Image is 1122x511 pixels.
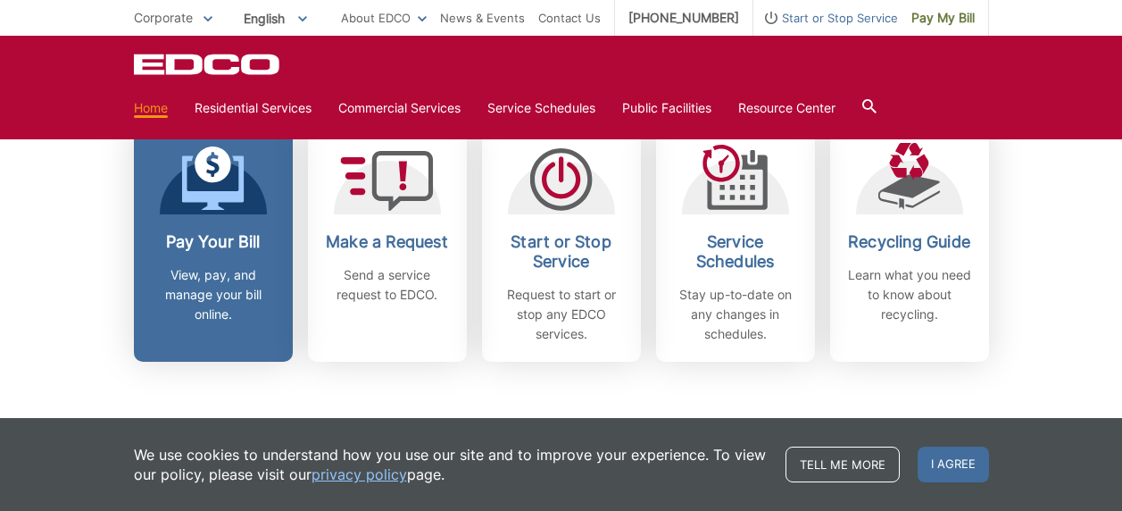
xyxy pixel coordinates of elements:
h2: Pay Your Bill [147,232,279,252]
span: I agree [918,447,989,482]
a: EDCD logo. Return to the homepage. [134,54,282,75]
span: Corporate [134,10,193,25]
h2: Service Schedules [669,232,802,272]
a: Contact Us [538,8,601,28]
h2: Make a Request [321,232,453,252]
h2: Start or Stop Service [495,232,627,272]
a: Commercial Services [338,98,461,118]
a: News & Events [440,8,525,28]
a: Resource Center [738,98,835,118]
span: English [230,4,320,33]
span: Pay My Bill [911,8,975,28]
a: Pay Your Bill View, pay, and manage your bill online. [134,125,293,362]
p: Send a service request to EDCO. [321,265,453,305]
a: Home [134,98,168,118]
h2: Recycling Guide [844,232,976,252]
a: privacy policy [312,465,407,484]
a: About EDCO [341,8,427,28]
a: Service Schedules Stay up-to-date on any changes in schedules. [656,125,815,362]
a: Service Schedules [487,98,595,118]
a: Public Facilities [622,98,711,118]
a: Tell me more [785,447,900,482]
p: Request to start or stop any EDCO services. [495,285,627,344]
p: We use cookies to understand how you use our site and to improve your experience. To view our pol... [134,445,768,484]
p: Learn what you need to know about recycling. [844,265,976,324]
p: View, pay, and manage your bill online. [147,265,279,324]
a: Recycling Guide Learn what you need to know about recycling. [830,125,989,362]
a: Residential Services [195,98,312,118]
a: Make a Request Send a service request to EDCO. [308,125,467,362]
p: Stay up-to-date on any changes in schedules. [669,285,802,344]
